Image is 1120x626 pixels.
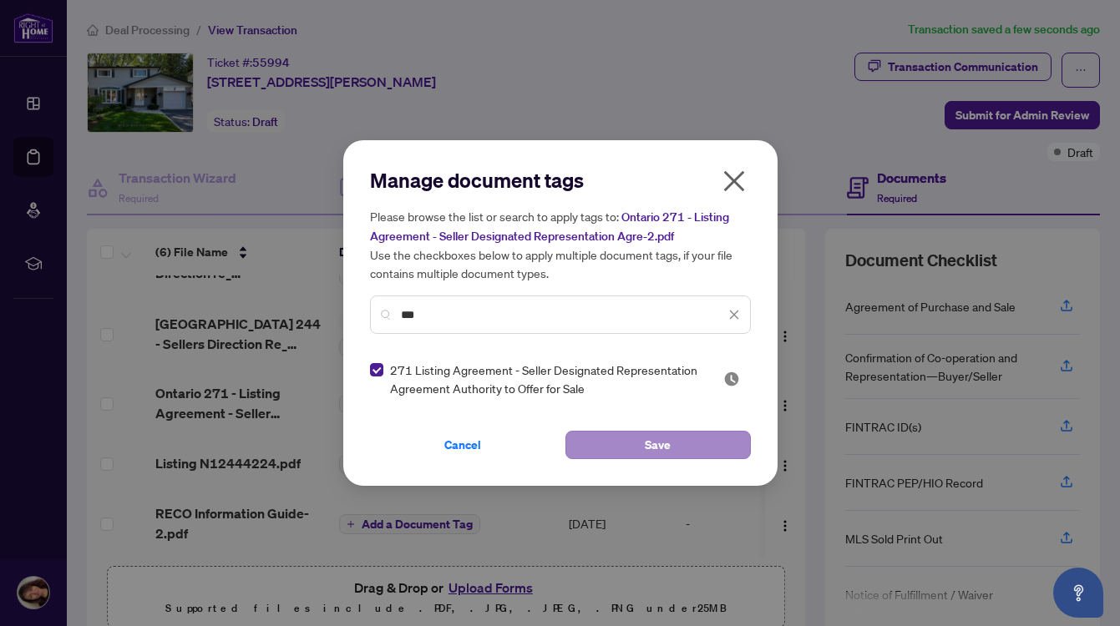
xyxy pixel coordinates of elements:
h2: Manage document tags [370,167,751,194]
img: status [723,371,740,387]
button: Open asap [1053,568,1103,618]
button: Cancel [370,431,555,459]
span: close [721,168,748,194]
span: Cancel [444,432,481,458]
span: close [728,309,740,321]
span: 271 Listing Agreement - Seller Designated Representation Agreement Authority to Offer for Sale [390,361,703,397]
button: Save [565,431,751,459]
span: Pending Review [723,371,740,387]
h5: Please browse the list or search to apply tags to: Use the checkboxes below to apply multiple doc... [370,207,751,282]
span: Save [645,432,671,458]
